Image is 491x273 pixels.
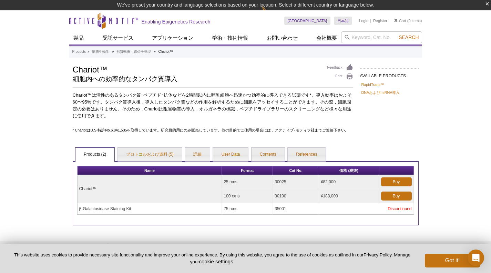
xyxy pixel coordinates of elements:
[222,203,273,215] td: 75 rxns
[75,148,114,162] a: Products (2)
[252,148,285,162] a: Contents
[361,81,384,88] a: RapidTrans™
[468,250,484,266] div: Open Intercom Messenger
[359,18,368,23] a: Login
[92,49,109,55] a: 細胞生物学
[263,31,302,45] a: お問い合わせ
[381,177,412,186] a: Buy
[112,50,114,53] li: »
[148,31,197,45] a: アプリケーション
[370,17,371,25] li: |
[273,189,319,203] td: 30100
[142,19,211,25] h2: Enabling Epigenetics Research
[397,34,421,40] button: Search
[361,89,400,96] a: DNAおよびmiRNA導入
[394,19,397,22] img: Your Cart
[11,252,413,265] p: This website uses cookies to provide necessary site functionality and improve your online experie...
[364,252,391,257] a: Privacy Policy
[360,68,419,80] h2: AVAILABLE PRODUCTS
[327,64,353,71] a: Feedback
[199,259,233,264] button: cookie settings
[262,5,280,21] img: Change Here
[273,175,319,189] td: 30025
[73,64,320,74] h1: Chariot™
[158,50,173,53] li: Chariot™
[381,192,412,201] a: Buy
[78,175,222,203] td: Chariot™
[78,166,222,175] th: Name
[213,148,248,162] a: User Data
[373,18,387,23] a: Register
[273,166,319,175] th: Cat No.
[222,175,273,189] td: 25 rxns
[319,189,379,203] td: ¥188,000
[284,17,331,25] a: [GEOGRAPHIC_DATA]
[312,31,341,45] a: 会社概要
[72,49,86,55] a: Products
[154,50,156,53] li: »
[73,92,353,119] p: Chariot™は活性のあるタンパク質･ペプチド･抗体などを2時間以内に哺乳細胞へ迅速かつ効率的に導入できる試薬です*。導入効率はおよそ60〜95%です。タンパク質導入後，導入したタンパク質など...
[319,166,379,175] th: 価格 (税抜)
[222,166,273,175] th: Format
[69,241,149,269] img: Active Motif,
[288,148,325,162] a: References
[78,203,222,215] td: β-Galactosidase Staining Kit
[273,203,319,215] td: 35001
[98,31,137,45] a: 受託サービス
[399,35,419,40] span: Search
[69,31,88,45] a: 製品
[208,31,252,45] a: 学術・技術情報
[73,76,320,82] h2: 細胞内への効率的なタンパク質導入
[327,73,353,81] a: Print
[118,148,182,162] a: プロトコルおよび資料 (5)
[334,17,352,25] a: 日本語
[425,254,480,267] button: Got it!
[116,49,151,55] a: 形質転換・遺伝子発現
[319,203,414,215] td: Discontinued
[88,50,90,53] li: »
[394,18,406,23] a: Cart
[185,148,210,162] a: 詳細
[341,31,422,43] input: Keyword, Cat. No.
[319,175,379,189] td: ¥82,000
[394,17,422,25] li: (0 items)
[222,189,273,203] td: 100 rxns
[73,128,349,132] span: * ChariotはU.S.特許No.6,841,535を取得しています。研究目的用にのみ販売しています。他の目的でご使用の場合には，アクティブ･モティフ社までご連絡下さい。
